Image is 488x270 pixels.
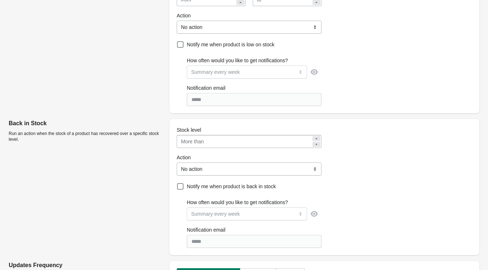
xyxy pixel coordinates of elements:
p: Run an action when the stock of a product has recovered over a specific stock level. [9,131,164,142]
span: How often would you like to get notifications? [187,58,288,63]
div: More than [181,137,204,146]
p: Updates Frequency [9,261,164,270]
span: Notify me when product is low on stock [187,42,274,47]
span: Stock level [177,127,201,133]
p: Back in Stock [9,119,164,128]
span: Action [177,155,191,160]
span: Notify me when product is back in stock [187,183,276,189]
span: How often would you like to get notifications? [187,199,288,205]
span: Action [177,13,191,18]
span: Notification email [187,227,226,233]
span: Notification email [187,85,226,91]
